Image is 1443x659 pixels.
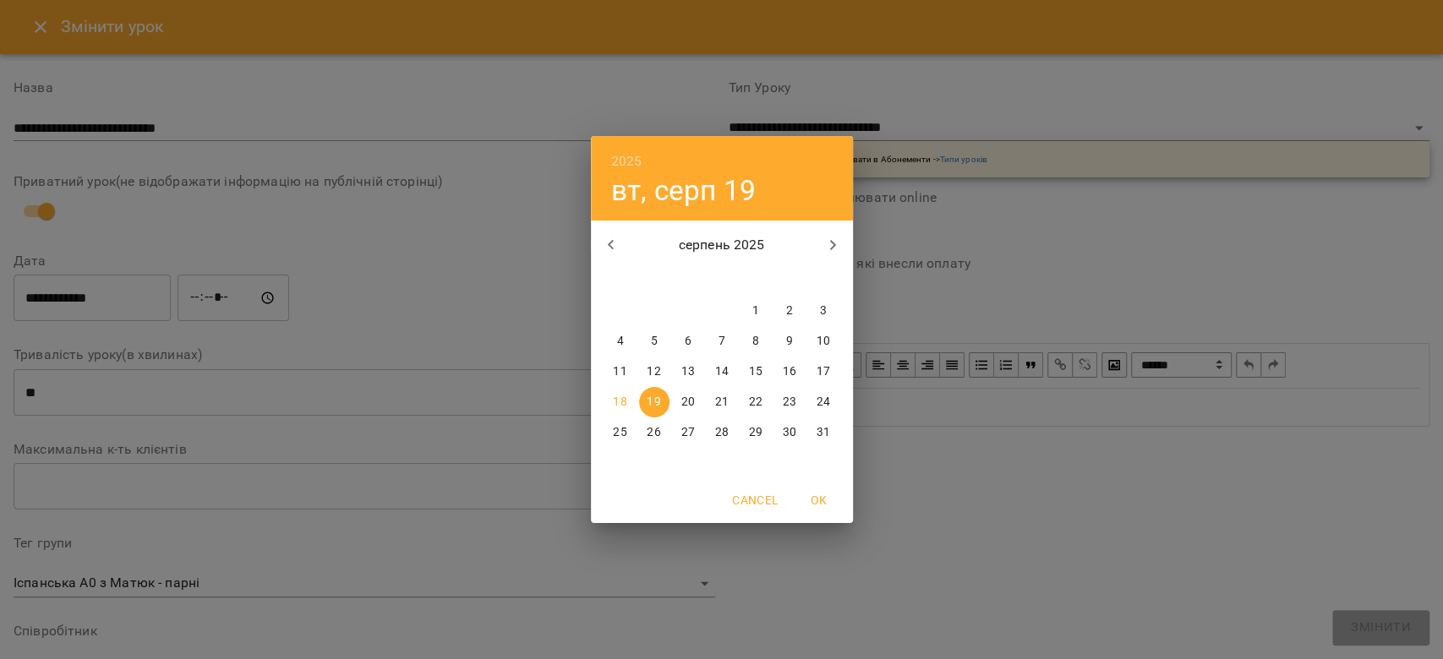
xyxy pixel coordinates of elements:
[774,326,805,357] button: 9
[647,363,660,380] p: 12
[741,387,771,417] button: 22
[808,387,839,417] button: 24
[748,363,762,380] p: 15
[782,363,795,380] p: 16
[639,387,670,417] button: 19
[605,357,636,387] button: 11
[611,173,757,208] button: вт, серп 19
[774,270,805,287] span: сб
[785,333,792,350] p: 9
[639,270,670,287] span: вт
[613,424,626,441] p: 25
[639,357,670,387] button: 12
[605,387,636,417] button: 18
[816,333,829,350] p: 10
[684,333,691,350] p: 6
[673,326,703,357] button: 6
[714,424,728,441] p: 28
[816,424,829,441] p: 31
[639,326,670,357] button: 5
[782,394,795,411] p: 23
[605,417,636,448] button: 25
[631,235,812,255] p: серпень 2025
[605,270,636,287] span: пн
[650,333,657,350] p: 5
[741,326,771,357] button: 8
[774,417,805,448] button: 30
[819,302,826,319] p: 3
[732,490,778,510] span: Cancel
[808,357,839,387] button: 17
[611,150,642,173] button: 2025
[707,270,737,287] span: чт
[741,417,771,448] button: 29
[774,357,805,387] button: 16
[681,424,694,441] p: 27
[741,270,771,287] span: пт
[613,394,626,411] p: 18
[639,417,670,448] button: 26
[616,333,623,350] p: 4
[785,302,792,319] p: 2
[673,357,703,387] button: 13
[748,394,762,411] p: 22
[808,417,839,448] button: 31
[673,417,703,448] button: 27
[816,394,829,411] p: 24
[714,394,728,411] p: 21
[707,387,737,417] button: 21
[707,326,737,357] button: 7
[808,326,839,357] button: 10
[741,357,771,387] button: 15
[647,394,660,411] p: 19
[647,424,660,441] p: 26
[718,333,724,350] p: 7
[681,394,694,411] p: 20
[613,363,626,380] p: 11
[707,417,737,448] button: 28
[774,387,805,417] button: 23
[605,326,636,357] button: 4
[774,296,805,326] button: 2
[816,363,829,380] p: 17
[673,270,703,287] span: ср
[714,363,728,380] p: 14
[748,424,762,441] p: 29
[808,296,839,326] button: 3
[673,387,703,417] button: 20
[741,296,771,326] button: 1
[752,333,758,350] p: 8
[808,270,839,287] span: нд
[792,485,846,515] button: OK
[725,485,784,515] button: Cancel
[782,424,795,441] p: 30
[707,357,737,387] button: 14
[799,490,839,510] span: OK
[752,302,758,319] p: 1
[681,363,694,380] p: 13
